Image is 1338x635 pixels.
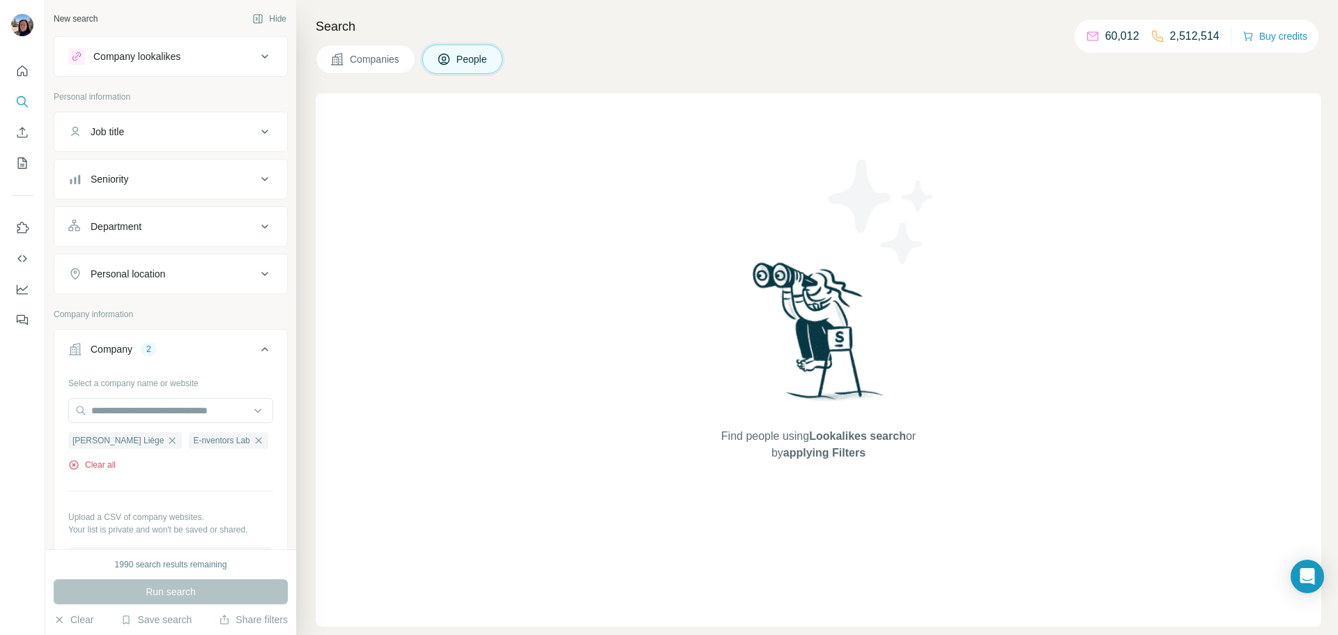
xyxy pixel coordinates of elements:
button: Enrich CSV [11,120,33,145]
div: Personal location [91,267,165,281]
div: Company [91,342,132,356]
button: Job title [54,115,287,148]
button: Dashboard [11,277,33,302]
p: Personal information [54,91,288,103]
span: People [456,52,489,66]
button: Company2 [54,332,287,372]
p: Company information [54,308,288,321]
div: Select a company name or website [68,372,273,390]
span: [PERSON_NAME] Liège [72,434,164,447]
button: Use Surfe API [11,246,33,271]
button: Search [11,89,33,114]
span: Companies [350,52,401,66]
h4: Search [316,17,1321,36]
button: My lists [11,151,33,176]
button: Department [54,210,287,243]
span: Lookalikes search [809,430,906,442]
button: Personal location [54,257,287,291]
div: Job title [91,125,124,139]
button: Clear [54,613,93,627]
img: Avatar [11,14,33,36]
button: Feedback [11,307,33,332]
button: Upload a list of companies [68,547,273,572]
p: Upload a CSV of company websites. [68,511,273,523]
div: Open Intercom Messenger [1291,560,1324,593]
button: Share filters [219,613,288,627]
button: Save search [121,613,192,627]
button: Company lookalikes [54,40,287,73]
div: Department [91,220,141,234]
p: 2,512,514 [1170,28,1220,45]
span: E-nventors Lab [193,434,249,447]
p: Your list is private and won't be saved or shared. [68,523,273,536]
button: Hide [243,8,296,29]
button: Quick start [11,59,33,84]
button: Seniority [54,162,287,196]
img: Surfe Illustration - Stars [819,149,944,275]
span: Find people using or by [707,428,930,461]
div: Company lookalikes [93,49,180,63]
img: Surfe Illustration - Woman searching with binoculars [746,259,891,414]
div: Seniority [91,172,128,186]
button: Use Surfe on LinkedIn [11,215,33,240]
button: Clear all [68,459,116,471]
button: Buy credits [1243,26,1307,46]
div: 2 [141,343,157,355]
div: 1990 search results remaining [115,558,227,571]
span: applying Filters [783,447,866,459]
div: New search [54,13,98,25]
p: 60,012 [1105,28,1139,45]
